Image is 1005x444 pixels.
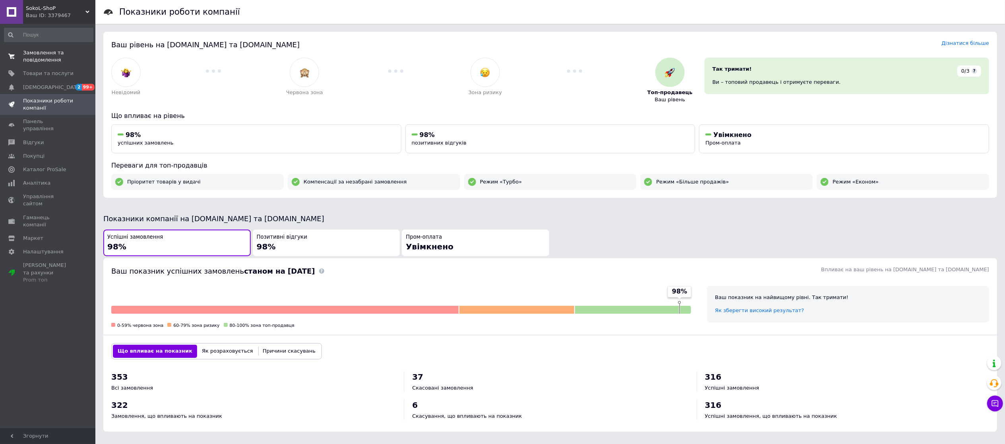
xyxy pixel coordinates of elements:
span: 60-79% зона ризику [173,323,219,328]
span: успішних замовлень [118,140,173,146]
span: 316 [705,400,722,410]
span: Компенсації за незабрані замовлення [304,178,407,185]
div: Ваш показник на найвищому рівні. Так тримати! [715,294,981,301]
span: Каталог ProSale [23,166,66,173]
span: Показники компанії на [DOMAIN_NAME] та [DOMAIN_NAME] [103,214,324,223]
span: Покупці [23,153,45,160]
button: Пром-оплатаУвімкнено [402,230,549,256]
span: 98% [257,242,276,251]
div: 0/3 [957,66,981,77]
span: ? [972,68,977,74]
span: Червона зона [286,89,323,96]
span: Невідомий [112,89,141,96]
button: Позитивні відгуки98% [253,230,400,256]
span: Пром-оплата [705,140,741,146]
div: Ваш ID: 3379467 [26,12,95,19]
span: Ваш показник успішних замовлень [111,267,315,275]
span: Скасування, що впливають на показник [412,413,522,419]
span: 353 [111,372,128,382]
span: [PERSON_NAME] та рахунки [23,262,74,284]
span: Панель управління [23,118,74,132]
span: 316 [705,372,722,382]
span: Налаштування [23,248,64,255]
span: Успішні замовлення, що впливають на показник [705,413,837,419]
span: Ваш рівень [655,96,685,103]
img: :rocket: [665,68,675,77]
span: Управління сайтом [23,193,74,207]
input: Пошук [4,28,93,42]
span: [DEMOGRAPHIC_DATA] [23,84,82,91]
span: Товари та послуги [23,70,74,77]
button: Як розраховується [197,345,258,357]
a: Дізнатися більше [941,40,989,46]
span: Режим «Економ» [833,178,879,185]
button: 98%позитивних відгуків [405,124,695,153]
span: 322 [111,400,128,410]
img: :woman-shrugging: [121,68,131,77]
span: Гаманець компанії [23,214,74,228]
span: 37 [412,372,423,382]
button: Успішні замовлення98% [103,230,251,256]
span: Режим «Турбо» [480,178,522,185]
span: Увімкнено [713,131,751,139]
span: 80-100% зона топ-продавця [230,323,294,328]
span: позитивних відгуків [412,140,467,146]
span: Зона ризику [469,89,502,96]
span: Успішні замовлення [705,385,759,391]
span: Що впливає на рівень [111,112,185,120]
button: Чат з покупцем [987,396,1003,411]
div: Ви – топовий продавець і отримуєте переваги. [713,79,981,86]
span: 98% [126,131,141,139]
button: Причини скасувань [258,345,320,357]
span: Так тримати! [713,66,752,72]
h1: Показники роботи компанії [119,7,240,17]
span: 98% [420,131,435,139]
span: 2 [76,84,82,91]
a: Як зберегти високий результат? [715,307,804,313]
div: Prom топ [23,276,74,284]
button: УвімкненоПром-оплата [699,124,989,153]
span: Пріоритет товарів у видачі [127,178,201,185]
span: SokoL-ShoP [26,5,85,12]
span: Всі замовлення [111,385,153,391]
img: :disappointed_relieved: [480,68,490,77]
span: Пром-оплата [406,234,442,241]
span: 98% [107,242,126,251]
img: :see_no_evil: [300,68,310,77]
span: 98% [672,287,687,296]
span: 6 [412,400,418,410]
span: Топ-продавець [647,89,693,96]
span: Аналітика [23,180,50,187]
span: 0-59% червона зона [117,323,163,328]
span: Відгуки [23,139,44,146]
span: Маркет [23,235,43,242]
span: Скасовані замовлення [412,385,473,391]
span: Успішні замовлення [107,234,163,241]
button: 98%успішних замовлень [111,124,401,153]
span: Впливає на ваш рівень на [DOMAIN_NAME] та [DOMAIN_NAME] [821,266,989,272]
span: Позитивні відгуки [257,234,307,241]
span: Режим «Більше продажів» [656,178,729,185]
span: Замовлення, що впливають на показник [111,413,222,419]
span: Замовлення та повідомлення [23,49,74,64]
button: Що впливає на показник [113,345,197,357]
span: Показники роботи компанії [23,97,74,112]
span: Переваги для топ-продавців [111,162,207,169]
span: 99+ [82,84,95,91]
b: станом на [DATE] [244,267,315,275]
span: Увімкнено [406,242,453,251]
span: Ваш рівень на [DOMAIN_NAME] та [DOMAIN_NAME] [111,41,300,49]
